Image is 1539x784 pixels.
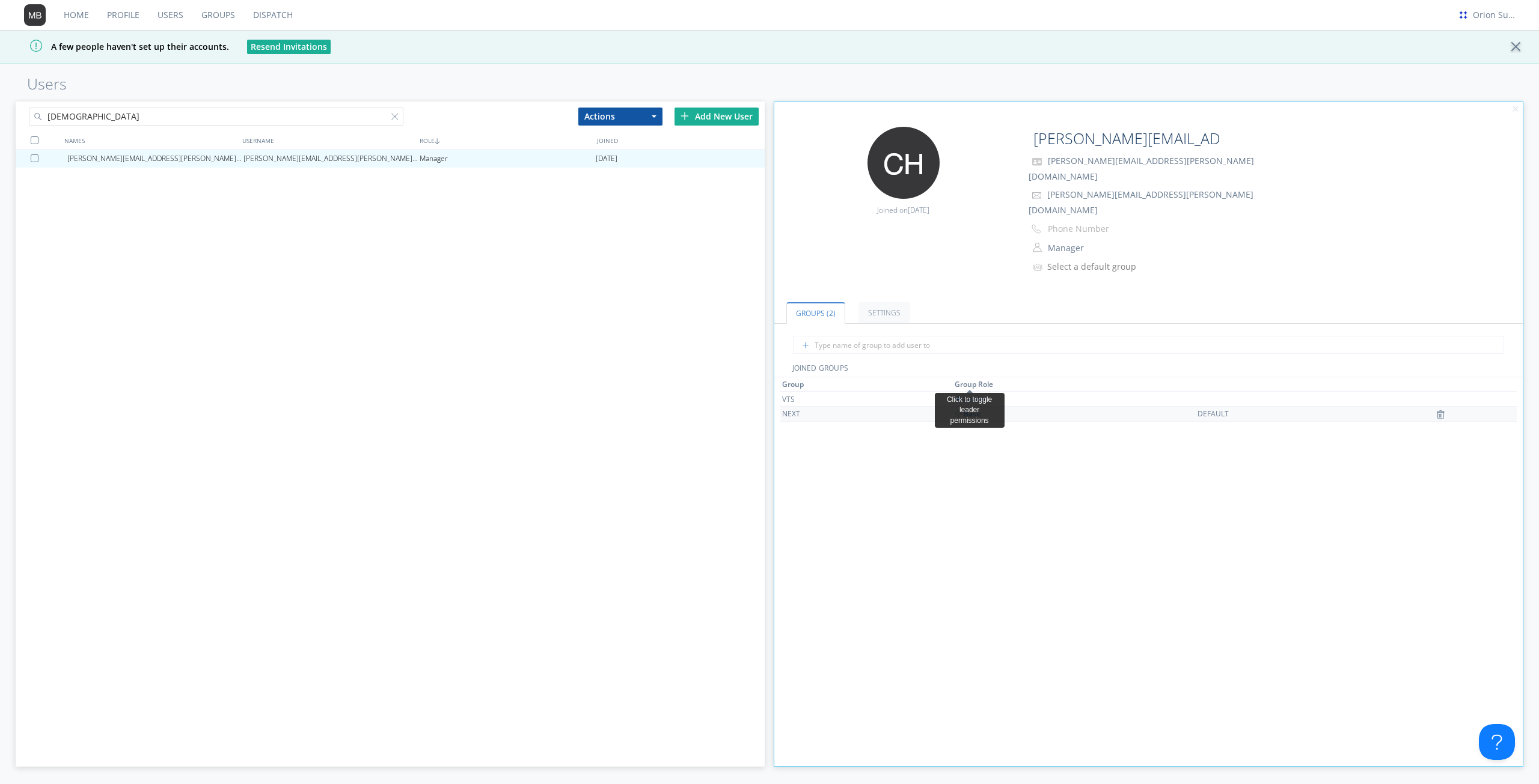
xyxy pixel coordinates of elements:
[1029,127,1223,151] input: Name
[594,132,771,149] div: JOINED
[793,336,1505,354] input: Type name of group to add user to
[858,302,910,323] a: Settings
[1511,105,1520,114] img: cancel.svg
[782,394,872,404] div: VTS
[1479,724,1515,760] iframe: Toggle Customer Support
[1029,189,1253,216] span: [PERSON_NAME][EMAIL_ADDRESS][PERSON_NAME][DOMAIN_NAME]
[1029,155,1254,182] span: [PERSON_NAME][EMAIL_ADDRESS][PERSON_NAME][DOMAIN_NAME]
[16,150,765,168] a: [PERSON_NAME][EMAIL_ADDRESS][PERSON_NAME][DOMAIN_NAME][PERSON_NAME][EMAIL_ADDRESS][PERSON_NAME][D...
[681,112,689,120] img: plus.svg
[908,205,929,215] span: [DATE]
[1196,377,1434,392] th: Toggle SortBy
[1473,9,1518,21] div: Orion Support
[1457,8,1470,22] img: ecb9e2cea3d84ace8bf4c9269b4bf077
[786,302,845,324] a: Groups (2)
[780,377,953,392] th: Toggle SortBy
[67,150,243,168] div: [PERSON_NAME][EMAIL_ADDRESS][PERSON_NAME][DOMAIN_NAME]
[1033,259,1044,275] img: icon-alert-users-thin-outline.svg
[1047,261,1148,273] div: Select a default group
[596,150,617,168] span: [DATE]
[1436,410,1445,419] img: icon-trash.svg
[420,150,596,168] div: Manager
[782,409,872,419] div: NEXT
[239,132,417,149] div: USERNAME
[24,4,46,26] img: 373638.png
[867,127,940,199] img: 373638.png
[61,132,239,149] div: NAMES
[29,108,403,126] input: Search users
[9,41,229,52] span: A few people haven't set up their accounts.
[877,205,929,215] span: Joined on
[1032,224,1041,234] img: phone-outline.svg
[1198,409,1288,419] div: DEFAULT
[243,150,420,168] div: [PERSON_NAME][EMAIL_ADDRESS][PERSON_NAME][DOMAIN_NAME]
[953,377,1196,392] th: Toggle SortBy
[675,108,759,126] div: Add New User
[247,40,331,54] button: Resend Invitations
[417,132,594,149] div: ROLE
[1033,243,1042,252] img: person-outline.svg
[1044,240,1164,257] button: Manager
[578,108,662,126] button: Actions
[940,395,1000,425] div: Click to toggle leader permissions
[774,363,1523,377] div: JOINED GROUPS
